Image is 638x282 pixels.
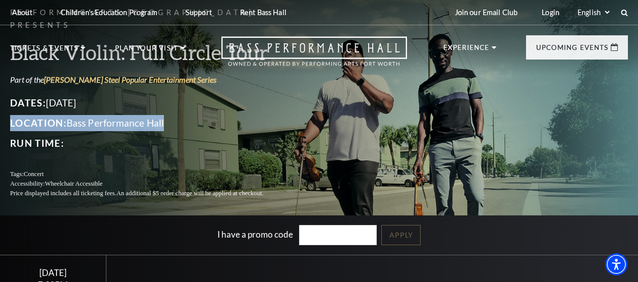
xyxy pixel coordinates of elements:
[10,115,287,131] p: Bass Performance Hall
[45,180,102,187] span: Wheelchair Accessible
[10,74,287,85] p: Part of the
[12,8,32,17] p: About
[605,253,627,275] div: Accessibility Menu
[185,36,443,75] a: Open this option
[186,8,212,17] p: Support
[10,179,287,189] p: Accessibility:
[10,137,64,149] span: Run Time:
[10,117,67,129] span: Location:
[44,75,216,84] a: Irwin Steel Popular Entertainment Series - open in a new tab
[10,170,287,179] p: Tags:
[61,8,157,17] p: Children's Education Program
[536,44,608,57] p: Upcoming Events
[24,171,44,178] span: Concert
[217,229,293,239] label: I have a promo code
[115,45,178,57] p: Plan Your Visit
[443,44,490,57] p: Experience
[10,189,287,198] p: Price displayed includes all ticketing fees.
[240,8,286,17] p: Rent Bass Hall
[10,97,46,108] span: Dates:
[117,190,263,197] span: An additional $5 order charge will be applied at checkout.
[12,267,94,278] div: [DATE]
[575,8,611,17] select: Select:
[10,45,78,57] p: Tickets & Events
[10,95,287,111] p: [DATE]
